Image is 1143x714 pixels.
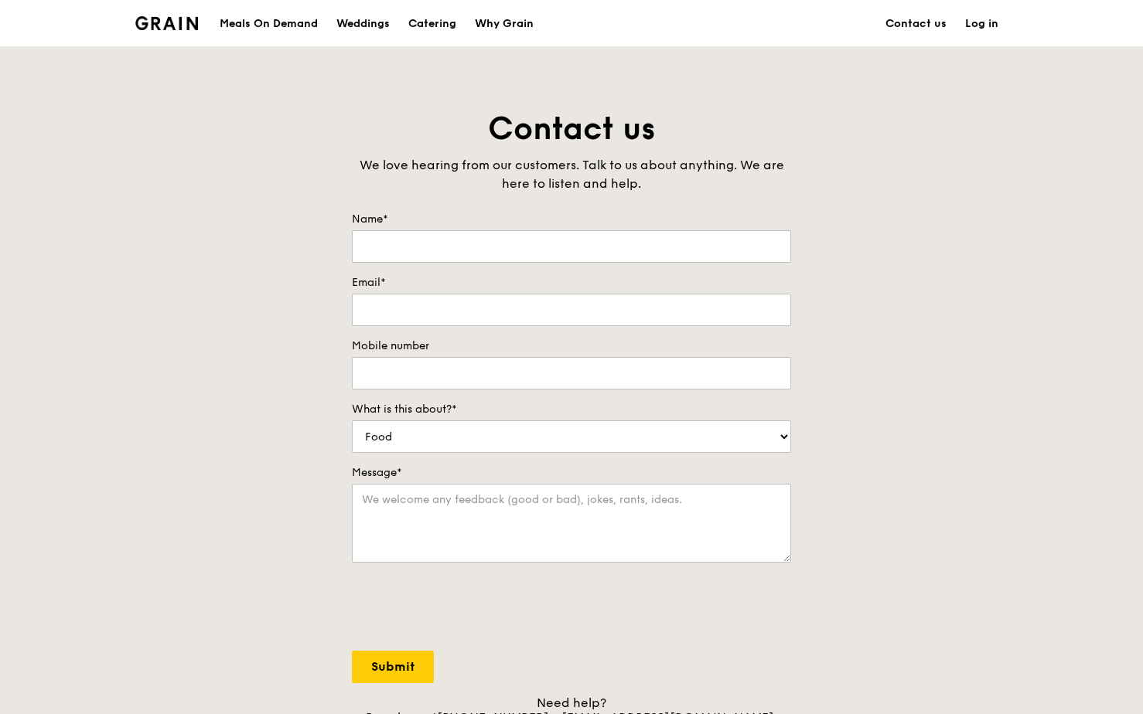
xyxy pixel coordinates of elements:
[352,212,791,227] label: Name*
[475,1,534,47] div: Why Grain
[876,1,956,47] a: Contact us
[352,338,791,354] label: Mobile number
[352,275,791,291] label: Email*
[466,1,543,47] a: Why Grain
[352,156,791,193] div: We love hearing from our customers. Talk to us about anything. We are here to listen and help.
[336,1,390,47] div: Weddings
[352,651,434,683] input: Submit
[408,1,456,47] div: Catering
[220,1,318,47] div: Meals On Demand
[352,402,791,417] label: What is this about?*
[399,1,466,47] a: Catering
[956,1,1008,47] a: Log in
[135,16,198,30] img: Grain
[352,578,587,638] iframe: reCAPTCHA
[352,108,791,150] h1: Contact us
[352,465,791,481] label: Message*
[327,1,399,47] a: Weddings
